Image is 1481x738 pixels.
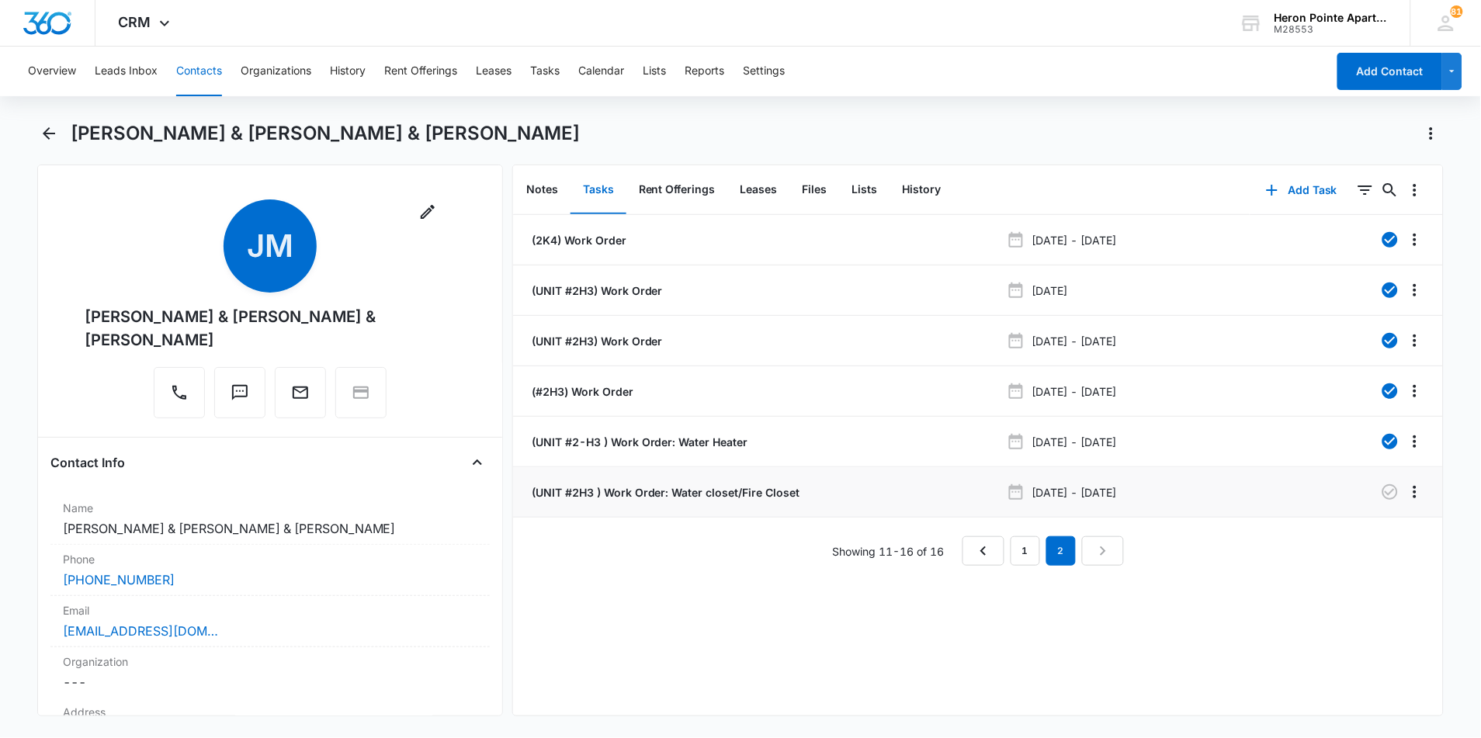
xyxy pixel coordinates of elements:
[1451,5,1463,18] span: 81
[1378,178,1403,203] button: Search...
[1403,178,1427,203] button: Overflow Menu
[743,47,785,96] button: Settings
[529,232,626,248] a: (2K4) Work Order
[529,333,663,349] a: (UNIT #2H3) Work Order
[1403,429,1427,454] button: Overflow Menu
[63,570,175,589] a: [PHONE_NUMBER]
[571,166,626,214] button: Tasks
[1275,24,1388,35] div: account id
[529,434,748,450] a: (UNIT #2-H3 ) Work Order: Water Heater
[840,166,890,214] button: Lists
[37,121,61,146] button: Back
[63,602,477,618] label: Email
[578,47,624,96] button: Calendar
[890,166,954,214] button: History
[28,47,76,96] button: Overview
[330,47,366,96] button: History
[626,166,728,214] button: Rent Offerings
[530,47,560,96] button: Tasks
[832,543,944,560] p: Showing 11-16 of 16
[63,704,477,720] label: Address
[63,551,477,567] label: Phone
[275,391,326,404] a: Email
[63,673,477,691] dd: ---
[63,500,477,516] label: Name
[1032,484,1116,501] p: [DATE] - [DATE]
[643,47,666,96] button: Lists
[1011,536,1040,566] a: Page 1
[962,536,1004,566] a: Previous Page
[529,282,663,299] a: (UNIT #2H3) Work Order
[1250,172,1353,209] button: Add Task
[476,47,512,96] button: Leases
[962,536,1124,566] nav: Pagination
[728,166,790,214] button: Leases
[119,14,151,30] span: CRM
[63,622,218,640] a: [EMAIL_ADDRESS][DOMAIN_NAME]
[1032,383,1116,400] p: [DATE] - [DATE]
[1275,12,1388,24] div: account name
[1419,121,1444,146] button: Actions
[1032,282,1067,299] p: [DATE]
[1046,536,1076,566] em: 2
[63,519,477,538] dd: [PERSON_NAME] & [PERSON_NAME] & [PERSON_NAME]
[1032,434,1116,450] p: [DATE] - [DATE]
[50,494,490,545] div: Name[PERSON_NAME] & [PERSON_NAME] & [PERSON_NAME]
[514,166,571,214] button: Notes
[529,484,800,501] a: (UNIT #2H3 ) Work Order: Water closet/Fire Closet
[50,453,125,472] h4: Contact Info
[1403,379,1427,404] button: Overflow Menu
[154,391,205,404] a: Call
[384,47,457,96] button: Rent Offerings
[685,47,724,96] button: Reports
[790,166,840,214] button: Files
[50,545,490,596] div: Phone[PHONE_NUMBER]
[275,367,326,418] button: Email
[1403,328,1427,353] button: Overflow Menu
[1403,480,1427,504] button: Overflow Menu
[50,596,490,647] div: Email[EMAIL_ADDRESS][DOMAIN_NAME]
[214,391,265,404] a: Text
[1032,333,1116,349] p: [DATE] - [DATE]
[1451,5,1463,18] div: notifications count
[85,305,456,352] div: [PERSON_NAME] & [PERSON_NAME] & [PERSON_NAME]
[224,199,317,293] span: JM
[529,383,633,400] a: (#2H3) Work Order
[71,122,580,145] h1: [PERSON_NAME] & [PERSON_NAME] & [PERSON_NAME]
[95,47,158,96] button: Leads Inbox
[1403,227,1427,252] button: Overflow Menu
[176,47,222,96] button: Contacts
[465,450,490,475] button: Close
[1337,53,1442,90] button: Add Contact
[214,367,265,418] button: Text
[63,653,477,670] label: Organization
[50,647,490,698] div: Organization---
[1353,178,1378,203] button: Filters
[241,47,311,96] button: Organizations
[154,367,205,418] button: Call
[1032,232,1116,248] p: [DATE] - [DATE]
[1403,278,1427,303] button: Overflow Menu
